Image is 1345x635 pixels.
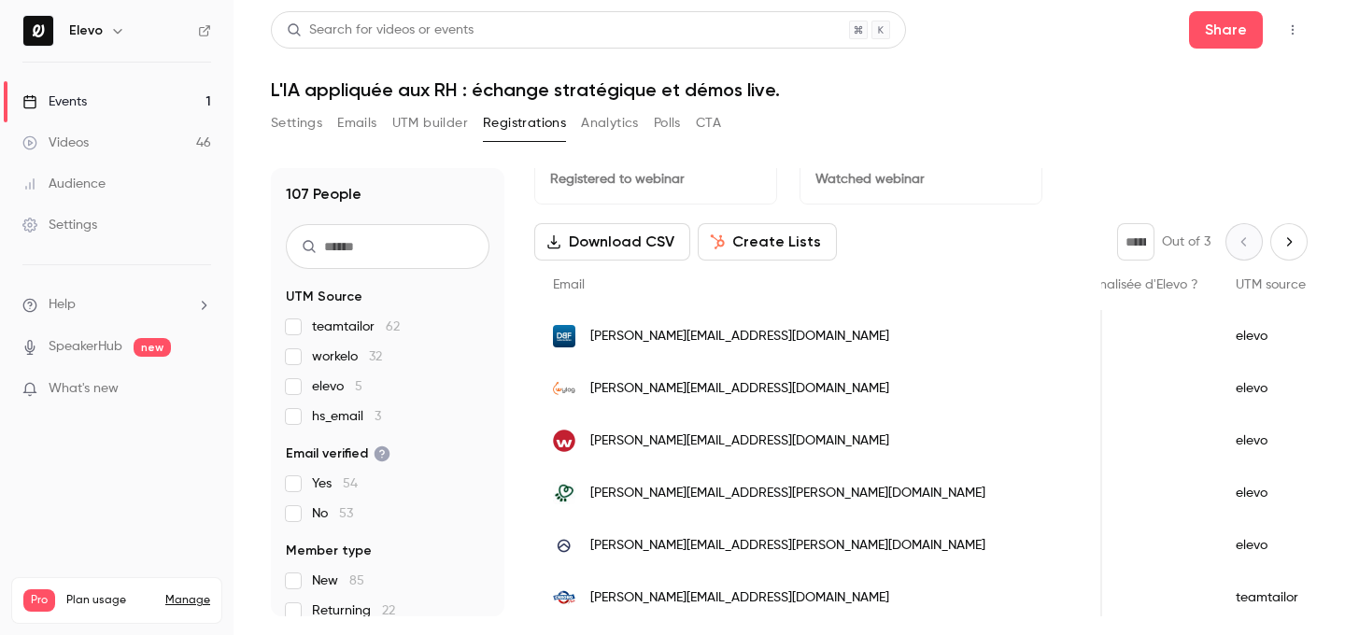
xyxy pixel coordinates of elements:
span: new [134,338,171,357]
button: Analytics [581,108,639,138]
span: What's new [49,379,119,399]
span: 22 [382,604,395,617]
span: elevo [312,377,362,396]
span: 5 [355,380,362,393]
span: teamtailor [312,317,400,336]
p: Out of 3 [1162,233,1210,251]
p: Registered to webinar [550,170,761,189]
div: Events [22,92,87,111]
span: UTM Source [286,288,362,306]
div: Videos [22,134,89,152]
span: [PERSON_NAME][EMAIL_ADDRESS][DOMAIN_NAME] [590,431,889,451]
span: Member type [286,542,372,560]
button: Share [1189,11,1263,49]
button: UTM builder [392,108,468,138]
img: dogchef.be [553,482,575,504]
span: Pro [23,589,55,612]
span: [PERSON_NAME][EMAIL_ADDRESS][DOMAIN_NAME] [590,327,889,346]
div: elevo [1217,310,1324,362]
span: 62 [386,320,400,333]
img: elevo.io [553,534,575,557]
span: UTM source [1236,278,1306,291]
span: 32 [369,350,382,363]
span: 3 [375,410,381,423]
img: chronoflex.com [553,586,575,609]
button: CTA [696,108,721,138]
span: Plan usage [66,593,154,608]
span: [PERSON_NAME][EMAIL_ADDRESS][DOMAIN_NAME] [590,588,889,608]
button: Settings [271,108,322,138]
div: elevo [1217,519,1324,571]
h1: 107 People [286,183,361,205]
span: 53 [339,507,353,520]
button: Polls [654,108,681,138]
span: New [312,571,364,590]
img: weborama.com [553,430,575,452]
img: Elevo [23,16,53,46]
li: help-dropdown-opener [22,295,211,315]
div: elevo [1217,362,1324,415]
button: Create Lists [698,223,837,261]
button: Registrations [483,108,566,138]
button: Download CSV [534,223,690,261]
h1: L'IA appliquée aux RH : échange stratégique et démos live. [271,78,1308,101]
button: Next page [1270,223,1308,261]
span: 54 [343,477,358,490]
div: Search for videos or events [287,21,474,40]
span: Yes [312,474,358,493]
span: Returning [312,601,395,620]
img: dbf-autos.fr [553,325,575,347]
h6: Elevo [69,21,103,40]
div: teamtailor [1217,571,1324,624]
span: workelo [312,347,382,366]
span: Email [553,278,585,291]
span: Email verified [286,444,390,463]
span: 85 [349,574,364,587]
div: elevo [1217,415,1324,467]
div: Settings [22,216,97,234]
button: Emails [337,108,376,138]
a: Manage [165,593,210,608]
a: SpeakerHub [49,337,122,357]
p: Watched webinar [815,170,1026,189]
span: No [312,504,353,523]
div: elevo [1217,467,1324,519]
span: [PERSON_NAME][EMAIL_ADDRESS][PERSON_NAME][DOMAIN_NAME] [590,536,985,556]
img: wylog.com [553,377,575,400]
span: [PERSON_NAME][EMAIL_ADDRESS][DOMAIN_NAME] [590,379,889,399]
div: Audience [22,175,106,193]
span: [PERSON_NAME][EMAIL_ADDRESS][PERSON_NAME][DOMAIN_NAME] [590,484,985,503]
span: hs_email [312,407,381,426]
span: Help [49,295,76,315]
